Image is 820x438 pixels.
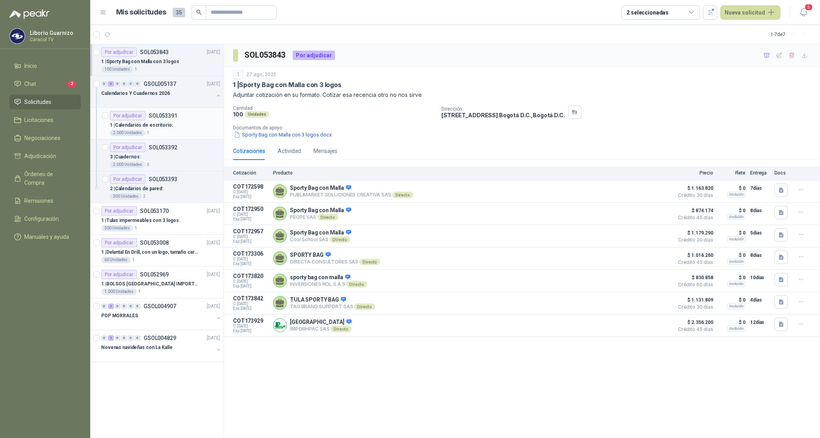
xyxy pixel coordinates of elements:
[674,215,713,220] span: Crédito 45 días
[290,296,375,304] p: TULA SPORTY BAG
[207,239,220,247] p: [DATE]
[233,91,811,99] p: Adjuntar cotización en su formato. Cotizar esa recencia otro no nos sirve
[128,335,134,341] div: 0
[173,8,185,17] span: 35
[149,176,177,182] p: SOL053393
[101,47,137,57] div: Por adjudicar
[140,240,169,245] p: SOL053008
[674,184,713,193] span: $ 1.163.820
[233,251,268,257] p: COT173306
[244,49,286,61] h3: SOL053843
[233,194,268,199] span: Exp: [DATE]
[727,214,745,220] div: Incluido
[290,281,367,287] p: INVERSIONES ROL S.A.S
[233,324,268,329] span: C: [DATE]
[750,318,770,327] p: 12 días
[718,184,745,193] p: $ 0
[101,79,222,104] a: 0 3 0 0 0 0 GSOL005137[DATE] Calendarios Y Cuadernos 2026
[290,304,375,310] p: TAG BRAND SUPPORT SAS
[207,49,220,56] p: [DATE]
[727,191,745,198] div: Incluido
[110,111,146,120] div: Por adjudicar
[24,134,60,142] span: Negociaciones
[674,282,713,287] span: Crédito 60 días
[674,273,713,282] span: $ 830.858
[90,171,223,203] a: Por adjudicarSOL0533932 |Calendarios de pared:300 Unidades2
[9,211,81,226] a: Configuración
[313,147,337,155] div: Mensajes
[128,304,134,309] div: 0
[674,260,713,265] span: Crédito 45 días
[9,149,81,164] a: Adjudicación
[24,214,59,223] span: Configuración
[233,184,268,190] p: COT172598
[196,9,202,15] span: search
[718,295,745,305] p: $ 0
[101,225,133,231] div: 300 Unidades
[273,170,669,176] p: Producto
[354,304,375,310] div: Directo
[90,108,223,140] a: Por adjudicarSOL0533911 |Calendarios de escritorio:2.000 Unidades1
[233,306,268,311] span: Exp: [DATE]
[144,335,176,341] p: GSOL004829
[750,228,770,238] p: 5 días
[10,29,25,44] img: Company Logo
[727,303,745,309] div: Incluido
[207,207,220,215] p: [DATE]
[140,208,169,214] p: SOL053170
[674,206,713,215] span: $ 874.174
[233,257,268,262] span: C: [DATE]
[115,81,120,87] div: 0
[233,206,268,212] p: COT172950
[233,125,817,131] p: Documentos de apoyo
[796,5,811,20] button: 5
[147,162,149,168] p: 3
[727,258,745,265] div: Incluido
[101,217,180,224] p: 1 | Tulas impermeables con 3 logos.
[727,325,745,332] div: Incluido
[674,327,713,332] span: Crédito 45 días
[233,70,243,79] div: 1
[290,326,352,332] p: IMPORHPAC SAS
[90,44,223,76] a: Por adjudicarSOL053843[DATE] 1 |Sporty Bag con Malla con 3 logos100 Unidades1
[233,262,268,266] span: Exp: [DATE]
[108,335,114,341] div: 2
[293,51,335,60] div: Por adjudicar
[110,193,142,200] div: 300 Unidades
[330,236,350,243] div: Directo
[233,234,268,239] span: C: [DATE]
[115,335,120,341] div: 0
[24,116,53,124] span: Licitaciones
[121,81,127,87] div: 0
[233,131,333,139] button: Sporty Bag con Malla con 3 logos.docx
[135,304,140,309] div: 0
[233,302,268,306] span: C: [DATE]
[110,185,163,193] p: 2 | Calendarios de pared:
[233,318,268,324] p: COT173929
[101,333,222,358] a: 0 2 0 0 0 0 GSOL004829[DATE] Novenas navideñas con La Kalle
[290,192,413,198] p: PUBLIMARKET SOLUCIONES CREATIVA SAS
[110,162,145,168] div: 2.000 Unidades
[101,81,107,87] div: 0
[24,170,73,187] span: Órdenes de Compra
[718,318,745,327] p: $ 0
[290,185,413,192] p: Sporty Bag con Malla
[101,206,137,216] div: Por adjudicar
[135,335,140,341] div: 0
[128,81,134,87] div: 0
[101,270,137,279] div: Por adjudicar
[207,271,220,278] p: [DATE]
[101,289,137,295] div: 1.000 Unidades
[290,214,351,220] p: PEOPE SAS
[101,58,179,65] p: 1 | Sporty Bag con Malla con 3 logos
[727,281,745,287] div: Incluido
[441,112,565,118] p: [STREET_ADDRESS] Bogotá D.C. , Bogotá D.C.
[718,206,745,215] p: $ 0
[750,170,770,176] p: Entrega
[116,7,166,18] h1: Mis solicitudes
[233,295,268,302] p: COT173842
[750,295,770,305] p: 4 días
[101,304,107,309] div: 0
[233,105,435,111] p: Cantidad
[101,238,137,247] div: Por adjudicar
